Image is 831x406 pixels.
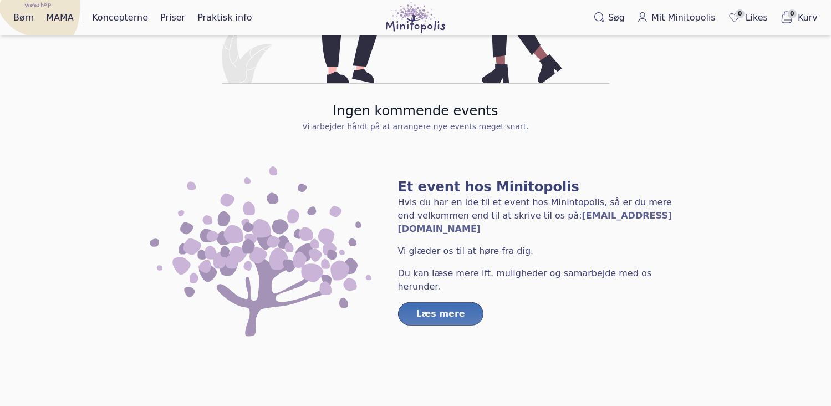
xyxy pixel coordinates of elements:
[386,2,445,33] img: Minitopolis logo
[776,8,822,27] button: 0Kurv
[398,196,682,236] span: Hvis du har en ide til et event hos Minintopolis, så er du mere end velkommen end til at skrive t...
[398,210,672,234] a: [EMAIL_ADDRESS][DOMAIN_NAME]
[589,9,629,27] button: Søg
[788,9,797,18] span: 0
[746,11,768,24] span: Likes
[9,9,38,27] a: Børn
[150,166,371,337] img: Minitopolis' lilla logo
[398,245,534,258] span: Vi glæder os til at høre fra dig.
[633,9,720,27] a: Mit Minitopolis
[398,178,682,196] h3: Et event hos Minitopolis
[723,8,772,27] a: 0Likes
[398,267,682,293] span: Du kan læse mere ift. muligheder og samarbejde med os herunder.
[398,302,483,326] a: Læs mere
[302,122,529,131] p: Vi arbejder hårdt på at arrangere nye events meget snart.
[156,9,190,27] a: Priser
[608,11,625,24] span: Søg
[651,11,716,24] span: Mit Minitopolis
[736,9,745,18] span: 0
[193,9,256,27] a: Praktisk info
[798,11,818,24] span: Kurv
[42,9,78,27] a: MAMA
[88,9,152,27] a: Koncepterne
[302,102,529,120] h3: Ingen kommende events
